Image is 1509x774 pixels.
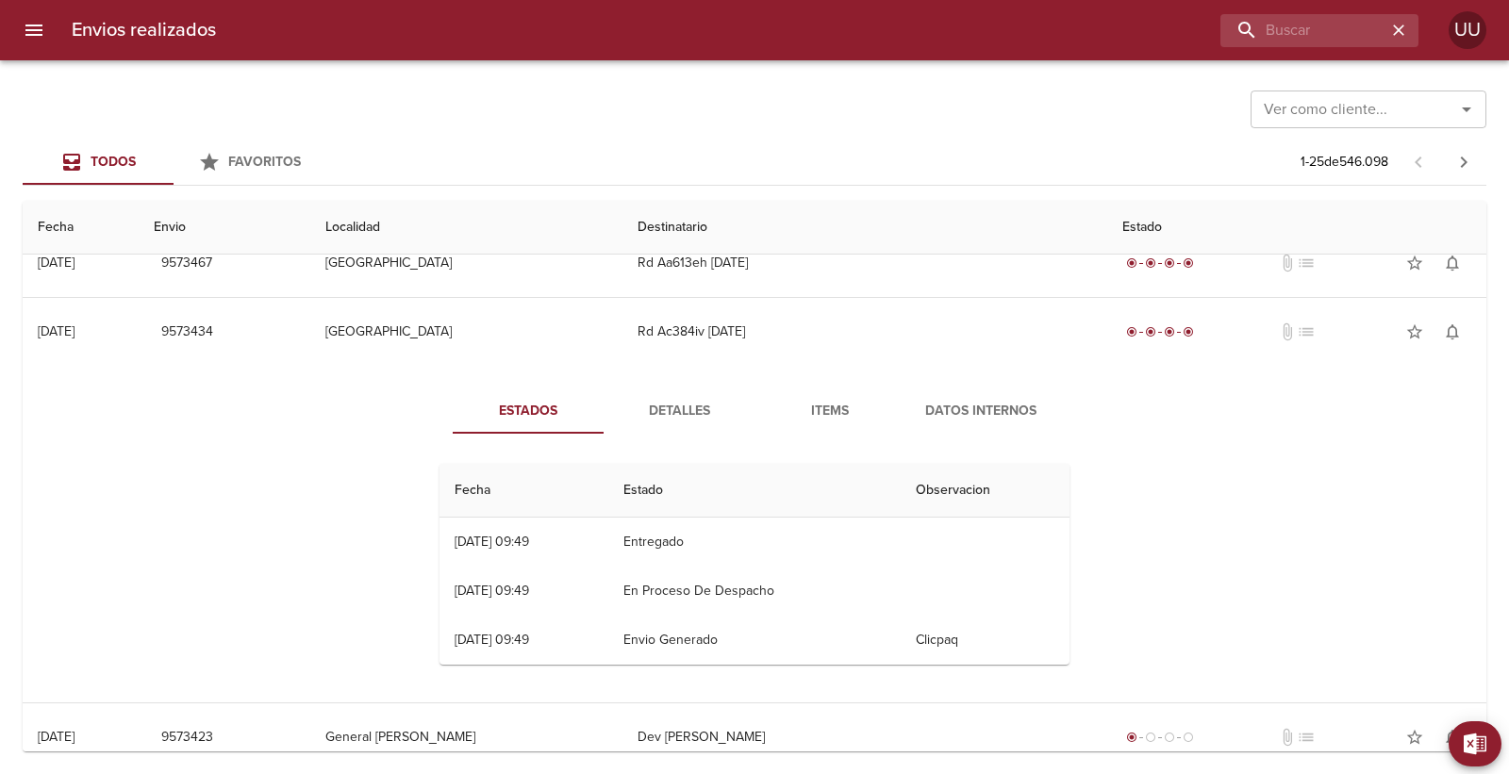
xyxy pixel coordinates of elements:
[1396,718,1434,756] button: Agregar a favoritos
[310,298,622,366] td: [GEOGRAPHIC_DATA]
[23,201,139,255] th: Fecha
[455,632,529,648] div: [DATE] 09:49
[1434,313,1471,351] button: Activar notificaciones
[161,252,212,275] span: 9573467
[608,567,901,616] td: En Proceso De Despacho
[72,15,216,45] h6: Envios realizados
[1434,718,1471,756] button: Activar notificaciones
[901,616,1070,665] td: Clicpaq
[1449,11,1486,49] div: UU
[1107,201,1486,255] th: Estado
[1396,152,1441,171] span: Pagina anterior
[1220,14,1386,47] input: buscar
[608,518,901,567] td: Entregado
[228,154,301,170] span: Favoritos
[1297,254,1316,272] span: No tiene pedido asociado
[1405,728,1424,747] span: star_border
[439,464,1070,665] table: Tabla de seguimiento
[1297,322,1316,341] span: No tiene pedido asociado
[608,464,901,518] th: Estado
[439,464,608,518] th: Fecha
[154,246,220,281] button: 9573467
[38,255,75,271] div: [DATE]
[310,229,622,297] td: [GEOGRAPHIC_DATA]
[91,154,136,170] span: Todos
[1164,257,1175,269] span: radio_button_checked
[1449,11,1486,49] div: Abrir información de usuario
[1183,326,1194,338] span: radio_button_checked
[1449,721,1501,766] button: Exportar Excel
[11,8,57,53] button: menu
[455,583,529,599] div: [DATE] 09:49
[901,464,1070,518] th: Observacion
[917,400,1045,423] span: Datos Internos
[1126,257,1137,269] span: radio_button_checked
[161,321,213,344] span: 9573434
[1434,244,1471,282] button: Activar notificaciones
[622,201,1107,255] th: Destinatario
[1405,322,1424,341] span: star_border
[23,140,324,185] div: Tabs Envios
[622,298,1107,366] td: Rd Ac384iv [DATE]
[622,703,1107,771] td: Dev [PERSON_NAME]
[1278,254,1297,272] span: No tiene documentos adjuntos
[1278,728,1297,747] span: No tiene documentos adjuntos
[1301,153,1388,172] p: 1 - 25 de 546.098
[1122,728,1198,747] div: Generado
[161,726,213,749] span: 9573423
[1405,254,1424,272] span: star_border
[1443,254,1462,272] span: notifications_none
[615,400,743,423] span: Detalles
[1183,732,1194,743] span: radio_button_unchecked
[310,703,622,771] td: General [PERSON_NAME]
[38,323,75,339] div: [DATE]
[1145,732,1156,743] span: radio_button_unchecked
[1126,732,1137,743] span: radio_button_checked
[455,534,529,550] div: [DATE] 09:49
[154,720,221,755] button: 9573423
[1145,257,1156,269] span: radio_button_checked
[310,201,622,255] th: Localidad
[1443,322,1462,341] span: notifications_none
[608,616,901,665] td: Envio Generado
[622,229,1107,297] td: Rd Aa613eh [DATE]
[766,400,894,423] span: Items
[464,400,592,423] span: Estados
[1164,326,1175,338] span: radio_button_checked
[1396,244,1434,282] button: Agregar a favoritos
[1164,732,1175,743] span: radio_button_unchecked
[1443,728,1462,747] span: notifications_none
[1126,326,1137,338] span: radio_button_checked
[1278,322,1297,341] span: No tiene documentos adjuntos
[1441,140,1486,185] span: Pagina siguiente
[1453,96,1480,123] button: Abrir
[1122,322,1198,341] div: Entregado
[1297,728,1316,747] span: No tiene pedido asociado
[154,315,221,350] button: 9573434
[139,201,310,255] th: Envio
[1145,326,1156,338] span: radio_button_checked
[1396,313,1434,351] button: Agregar a favoritos
[38,729,75,745] div: [DATE]
[453,388,1056,434] div: Tabs detalle de guia
[1183,257,1194,269] span: radio_button_checked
